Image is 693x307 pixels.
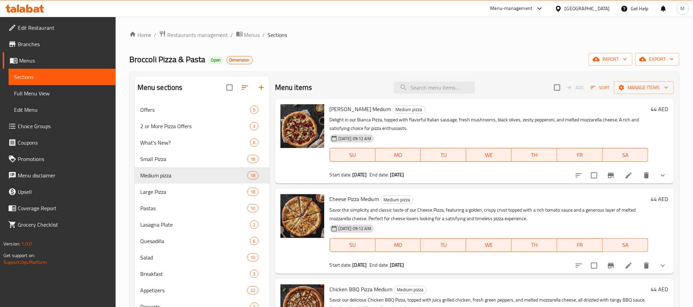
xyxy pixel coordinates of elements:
span: Manage items [619,83,668,92]
span: Version: [3,239,20,248]
button: TU [421,238,466,252]
img: Cheese Pizza Medium [280,194,324,238]
b: [DATE] [390,261,404,269]
div: 2 or More Pizza Offers3 [135,118,270,134]
span: 2 [250,222,258,228]
span: Start date: [330,170,352,179]
span: Grocery Checklist [18,221,110,229]
span: WE [469,150,509,160]
span: Sort [591,84,610,92]
span: TU [423,240,463,250]
div: [GEOGRAPHIC_DATA] [565,5,610,12]
button: SU [330,238,376,252]
span: Cheese Pizza Medium [330,194,379,204]
span: Add item [564,82,586,93]
span: Small Pizza [140,155,248,163]
a: Restaurants management [159,30,228,39]
span: 10 [248,254,258,261]
p: Delight in our Bianca Pizza, topped with flavorful Italian sausage, fresh mushrooms, black olives... [330,116,648,133]
span: 6 [250,238,258,244]
button: Branch-specific-item [603,257,619,274]
span: Menus [244,31,260,39]
span: 18 [248,189,258,195]
a: Grocery Checklist [3,216,116,233]
span: Sort sections [237,79,253,96]
button: SA [603,238,648,252]
div: items [250,270,259,278]
a: Choice Groups [3,118,116,134]
a: Edit Menu [9,102,116,118]
span: Chicken BBQ Pizza Medium [330,284,393,294]
div: Salad [140,253,248,262]
svg: Show Choices [659,171,667,179]
span: Coupons [18,138,110,147]
div: Medium pizza [381,196,414,204]
button: sort-choices [571,257,587,274]
span: What's New? [140,138,250,147]
a: Coverage Report [3,200,116,216]
span: End date: [369,261,389,269]
h6: 44 AED [651,284,668,294]
span: [PERSON_NAME] Medium [330,104,391,114]
span: Pastas [140,204,248,212]
div: Breakfast3 [135,266,270,282]
div: Salad10 [135,249,270,266]
span: Select to update [587,258,601,273]
span: Branches [18,40,110,48]
button: MO [376,148,421,162]
span: Lasagna Plate [140,221,250,229]
span: M [681,5,685,12]
span: Select section [550,80,564,95]
div: items [250,221,259,229]
a: Menu disclaimer [3,167,116,184]
div: items [247,204,258,212]
div: Open [208,56,224,64]
b: [DATE] [353,261,367,269]
span: Select to update [587,168,601,183]
div: 2 or More Pizza Offers [140,122,250,130]
div: Quesadilla6 [135,233,270,249]
a: Menus [236,30,260,39]
span: End date: [369,170,389,179]
a: Edit menu item [625,171,633,179]
span: Edit Restaurant [18,24,110,32]
button: SU [330,148,376,162]
span: 18 [248,156,258,162]
b: [DATE] [353,170,367,179]
span: Large Pizza [140,188,248,196]
span: Promotions [18,155,110,163]
a: Home [129,31,151,39]
span: Menus [19,56,110,65]
button: TH [512,148,557,162]
div: items [247,286,258,294]
span: Sort items [586,82,614,93]
div: items [250,237,259,245]
input: search [394,82,475,94]
button: show more [655,167,671,184]
a: Full Menu View [9,85,116,102]
span: export [641,55,674,64]
span: Sections [268,31,287,39]
button: delete [638,167,655,184]
div: Large Pizza18 [135,184,270,200]
span: TH [514,150,554,160]
div: Offers5 [135,102,270,118]
span: FR [560,150,600,160]
p: Savor the simplicity and classic taste of our Cheese Pizza, featuring a golden, crispy crust topp... [330,206,648,223]
span: import [594,55,627,64]
span: 10 [248,205,258,212]
span: Edit Menu [14,106,110,114]
div: Appetizers [140,286,248,294]
button: WE [466,148,512,162]
div: items [250,106,259,114]
span: Open [208,57,224,63]
div: Pastas10 [135,200,270,216]
button: Manage items [614,81,674,94]
span: Breakfast [140,270,250,278]
div: items [247,155,258,163]
span: Restaurants management [167,31,228,39]
a: Sections [9,69,116,85]
span: Start date: [330,261,352,269]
